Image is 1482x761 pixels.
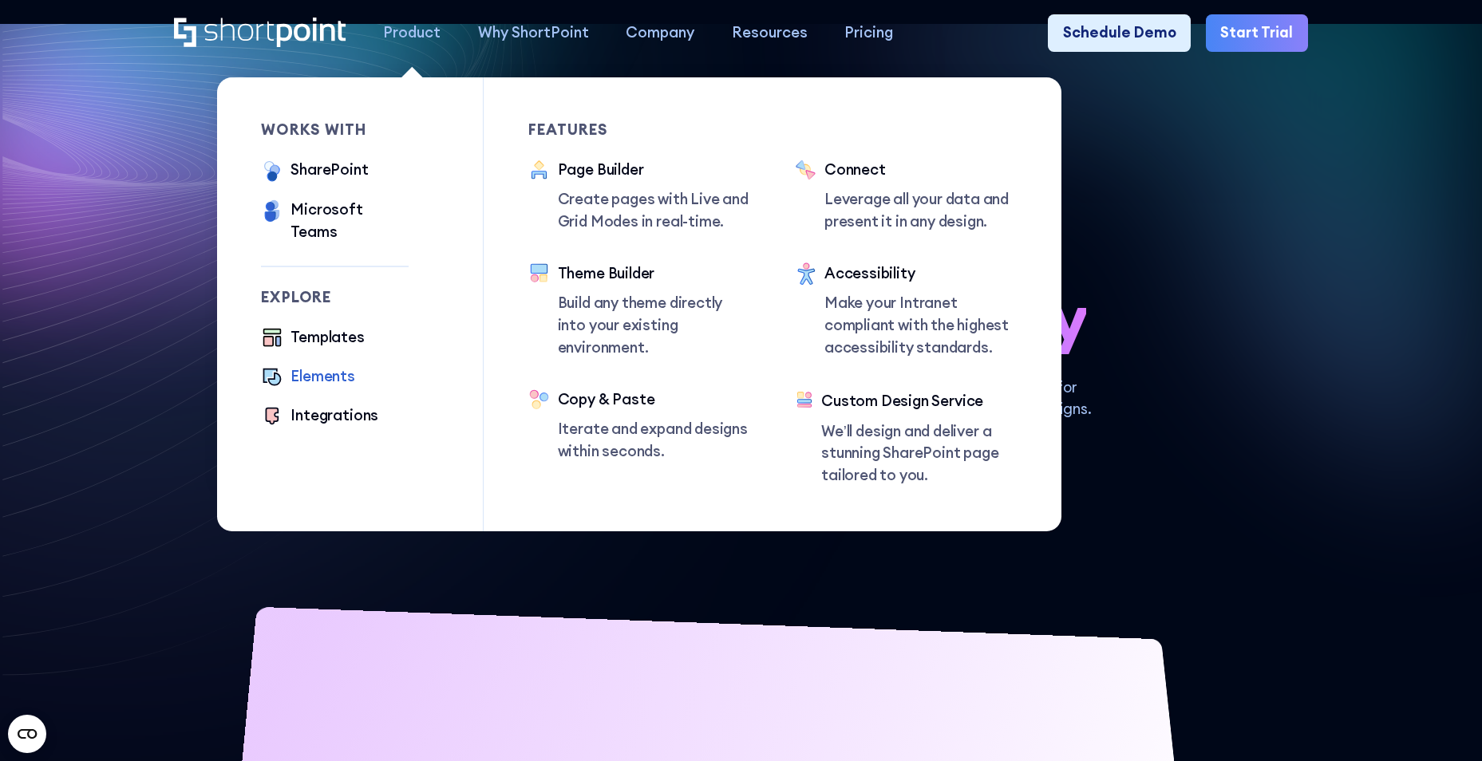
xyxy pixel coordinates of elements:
h1: SharePoint Design has never been [174,207,1308,354]
div: Company [626,22,694,44]
div: Elements [290,365,355,388]
div: Integrations [290,404,378,427]
div: Resources [732,22,808,44]
div: Why ShortPoint [478,22,589,44]
a: Page BuilderCreate pages with Live and Grid Modes in real-time. [528,159,751,233]
p: We’ll design and deliver a stunning SharePoint page tailored to you. [821,420,1017,487]
a: Start Trial [1206,14,1308,51]
a: Home [174,18,346,49]
div: Features [528,122,751,137]
a: ConnectLeverage all your data and present it in any design. [795,159,1018,233]
div: Microsoft Teams [290,199,409,243]
a: Company [607,14,713,51]
p: Create pages with Live and Grid Modes in real-time. [558,188,750,233]
a: AccessibilityMake your Intranet compliant with the highest accessibility standards. [795,262,1018,361]
div: Pricing [844,22,893,44]
div: Templates [290,326,364,349]
p: Build any theme directly into your existing environment. [558,292,750,359]
a: Product [365,14,459,51]
a: Copy & PasteIterate and expand designs within seconds. [528,388,751,463]
a: Microsoft Teams [261,199,409,243]
a: Resources [713,14,826,51]
p: Make your Intranet compliant with the highest accessibility standards. [824,292,1017,359]
p: Leverage all your data and present it in any design. [824,188,1017,233]
div: Accessibility [824,262,1017,285]
a: Theme BuilderBuild any theme directly into your existing environment. [528,262,751,359]
a: Integrations [261,404,378,428]
a: Pricing [826,14,911,51]
div: Product [383,22,441,44]
iframe: Chat Widget [1402,684,1482,761]
div: SharePoint [290,159,368,181]
p: Iterate and expand designs within seconds. [558,418,750,463]
div: Connect [824,159,1017,181]
a: Schedule Demo [1048,14,1191,51]
a: Why ShortPoint [460,14,607,51]
div: Custom Design Service [821,390,1017,412]
div: Explore [261,290,409,305]
button: Open CMP widget [8,715,46,753]
a: SharePoint [261,159,368,184]
a: Elements [261,365,355,389]
div: Copy & Paste [558,388,750,411]
div: works with [261,122,409,137]
div: Theme Builder [558,262,750,285]
div: Page Builder [558,159,750,181]
a: Templates [261,326,364,350]
a: Custom Design ServiceWe’ll design and deliver a stunning SharePoint page tailored to you. [795,390,1018,487]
